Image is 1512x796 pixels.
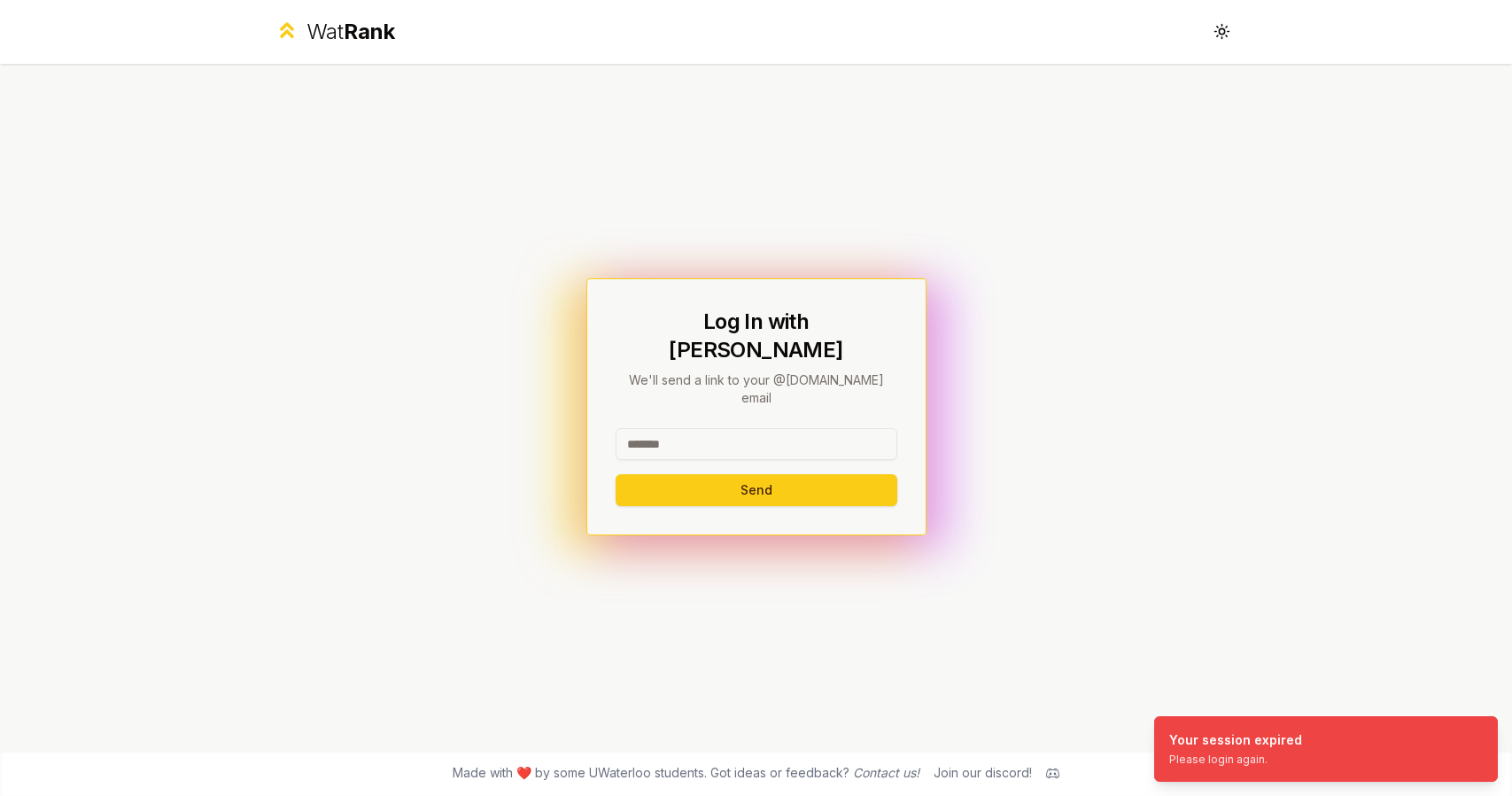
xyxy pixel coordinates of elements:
[616,371,897,407] p: We'll send a link to your @[DOMAIN_NAME] email
[306,18,395,46] div: Wat
[1169,731,1302,749] div: Your session expired
[275,18,396,46] a: WatRank
[453,764,919,782] span: Made with ❤️ by some UWaterloo students. Got ideas or feedback?
[616,474,897,506] button: Send
[1169,753,1302,767] div: Please login again.
[616,308,897,364] h1: Log In with [PERSON_NAME]
[934,764,1032,782] div: Join our discord!
[344,19,395,44] span: Rank
[853,765,919,780] a: Contact us!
